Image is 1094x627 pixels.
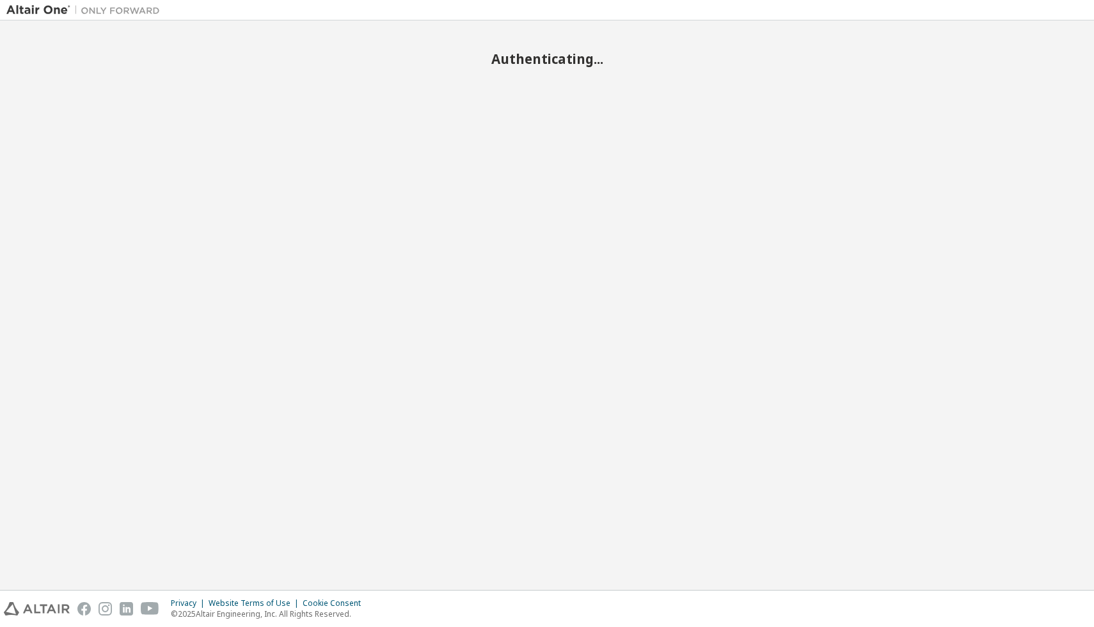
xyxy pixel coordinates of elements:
[6,4,166,17] img: Altair One
[120,602,133,615] img: linkedin.svg
[171,598,209,608] div: Privacy
[6,50,1088,67] h2: Authenticating...
[99,602,112,615] img: instagram.svg
[303,598,369,608] div: Cookie Consent
[171,608,369,619] p: © 2025 Altair Engineering, Inc. All Rights Reserved.
[77,602,91,615] img: facebook.svg
[209,598,303,608] div: Website Terms of Use
[141,602,159,615] img: youtube.svg
[4,602,70,615] img: altair_logo.svg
